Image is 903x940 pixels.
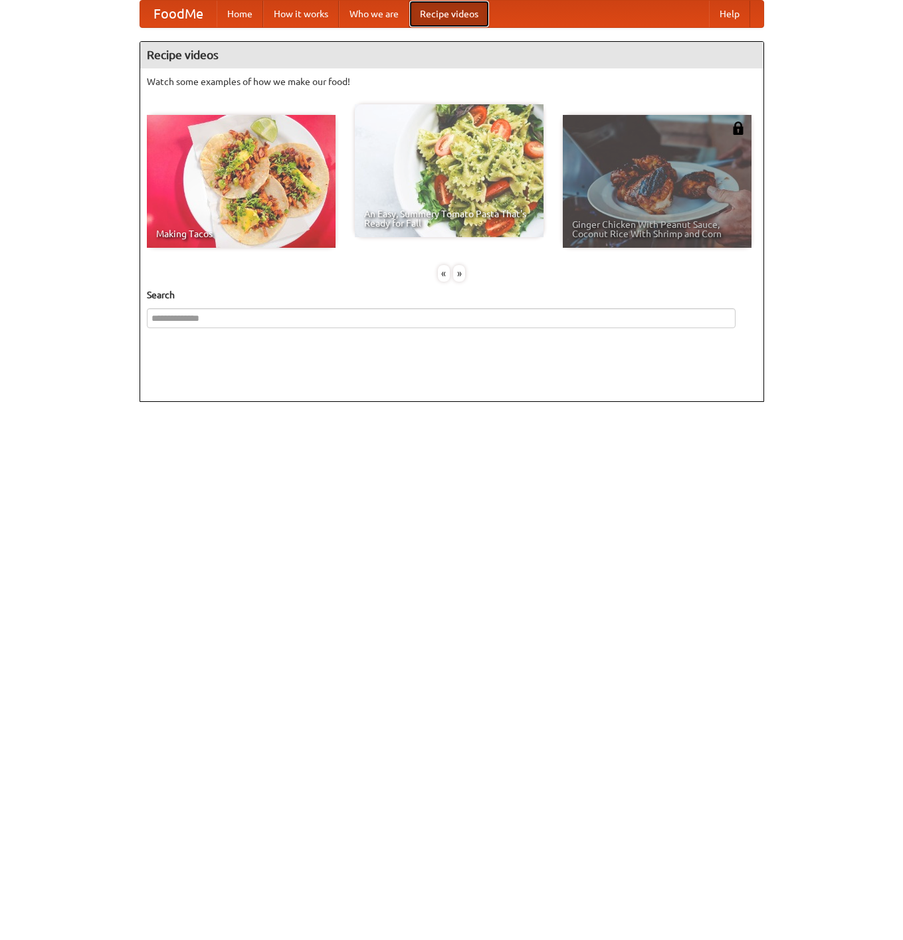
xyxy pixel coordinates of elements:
a: FoodMe [140,1,217,27]
a: How it works [263,1,339,27]
a: Who we are [339,1,409,27]
a: An Easy, Summery Tomato Pasta That's Ready for Fall [355,104,544,237]
p: Watch some examples of how we make our food! [147,75,757,88]
span: An Easy, Summery Tomato Pasta That's Ready for Fall [364,209,534,228]
span: Making Tacos [156,229,326,238]
img: 483408.png [732,122,745,135]
h5: Search [147,288,757,302]
div: « [438,265,450,282]
h4: Recipe videos [140,42,763,68]
a: Help [709,1,750,27]
a: Home [217,1,263,27]
a: Making Tacos [147,115,336,248]
div: » [453,265,465,282]
a: Recipe videos [409,1,489,27]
